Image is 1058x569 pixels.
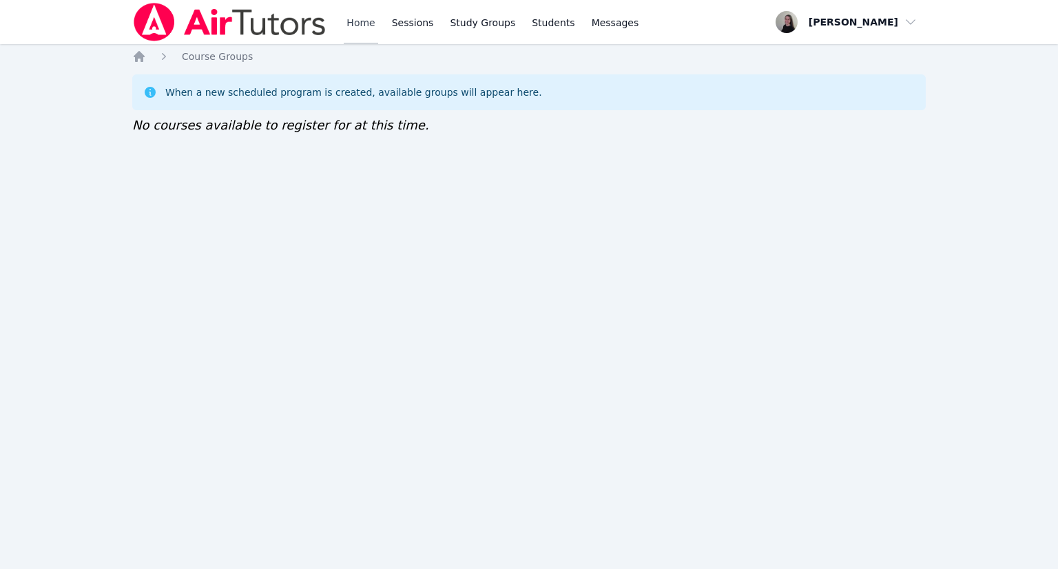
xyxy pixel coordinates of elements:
[132,3,327,41] img: Air Tutors
[182,50,253,63] a: Course Groups
[132,50,926,63] nav: Breadcrumb
[592,16,639,30] span: Messages
[165,85,542,99] div: When a new scheduled program is created, available groups will appear here.
[182,51,253,62] span: Course Groups
[132,118,429,132] span: No courses available to register for at this time.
